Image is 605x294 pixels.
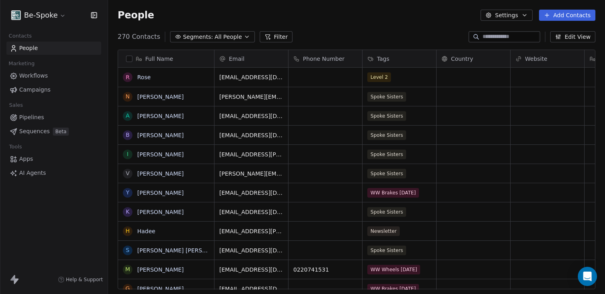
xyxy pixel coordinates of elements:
span: Campaigns [19,86,50,94]
a: Apps [6,152,101,166]
span: Apps [19,155,33,163]
div: A [126,112,130,120]
button: Be-Spoke [10,8,68,22]
button: Add Contacts [539,10,595,21]
a: [PERSON_NAME] [137,190,184,196]
span: Workflows [19,72,48,80]
div: H [126,227,130,235]
span: Spoke Sisters [367,169,406,178]
div: N [126,92,130,101]
span: Marketing [5,58,38,70]
a: Campaigns [6,83,101,96]
span: WW Brakes [DATE] [367,284,419,294]
a: Workflows [6,69,101,82]
span: Spoke Sisters [367,130,406,140]
span: [PERSON_NAME][EMAIL_ADDRESS][PERSON_NAME][DOMAIN_NAME] [219,93,283,101]
div: R [126,73,130,82]
span: [EMAIL_ADDRESS][DOMAIN_NAME] [219,246,283,254]
div: S [126,246,130,254]
span: Pipelines [19,113,44,122]
div: Open Intercom Messenger [578,267,597,286]
a: SequencesBeta [6,125,101,138]
div: Country [437,50,510,67]
span: Newsletter [367,226,400,236]
span: [EMAIL_ADDRESS][DOMAIN_NAME] [219,208,283,216]
span: Segments: [183,33,213,41]
div: Full Name [118,50,214,67]
span: Tags [377,55,389,63]
span: Sequences [19,127,50,136]
span: Spoke Sisters [367,246,406,255]
span: Beta [53,128,69,136]
span: 0220741531 [293,266,357,274]
a: Hadee [137,228,155,234]
a: AI Agents [6,166,101,180]
div: I [127,150,128,158]
span: Website [525,55,547,63]
span: Phone Number [303,55,345,63]
div: V [126,169,130,178]
span: Help & Support [66,276,103,283]
span: [PERSON_NAME][EMAIL_ADDRESS][DOMAIN_NAME] [219,170,283,178]
span: Spoke Sisters [367,111,406,121]
div: Website [511,50,584,67]
span: People [19,44,38,52]
div: grid [118,68,214,290]
span: [EMAIL_ADDRESS][DOMAIN_NAME] [219,285,283,293]
span: WW Brakes [DATE] [367,188,419,198]
span: Spoke Sisters [367,207,406,217]
span: [EMAIL_ADDRESS][DOMAIN_NAME] [219,266,283,274]
img: Facebook%20profile%20picture.png [11,10,21,20]
a: [PERSON_NAME] [137,113,184,119]
div: Phone Number [288,50,362,67]
div: M [125,265,130,274]
a: [PERSON_NAME] [137,286,184,292]
span: Sales [6,99,26,111]
span: [EMAIL_ADDRESS][DOMAIN_NAME] [219,189,283,197]
span: [EMAIL_ADDRESS][DOMAIN_NAME] [219,131,283,139]
span: WW Wheels [DATE] [367,265,420,274]
span: Full Name [145,55,173,63]
span: Spoke Sisters [367,150,406,159]
a: [PERSON_NAME] [137,132,184,138]
span: 270 Contacts [118,32,160,42]
a: [PERSON_NAME] [137,170,184,177]
a: [PERSON_NAME] [137,151,184,158]
span: Email [229,55,244,63]
button: Filter [260,31,293,42]
div: B [126,131,130,139]
button: Settings [481,10,532,21]
span: Be-Spoke [24,10,58,20]
a: Rose [137,74,151,80]
div: Email [214,50,288,67]
a: Pipelines [6,111,101,124]
span: [EMAIL_ADDRESS][DOMAIN_NAME] [219,112,283,120]
button: Edit View [550,31,595,42]
span: [EMAIL_ADDRESS][PERSON_NAME][DOMAIN_NAME] [219,150,283,158]
a: [PERSON_NAME] [137,266,184,273]
span: [EMAIL_ADDRESS][DOMAIN_NAME] [219,73,283,81]
span: Level 2 [367,72,391,82]
a: People [6,42,101,55]
a: Help & Support [58,276,103,283]
span: All People [214,33,242,41]
a: [PERSON_NAME] [137,94,184,100]
div: Y [126,188,130,197]
span: Contacts [5,30,35,42]
a: [PERSON_NAME] [137,209,184,215]
span: AI Agents [19,169,46,177]
span: Country [451,55,473,63]
span: People [118,9,154,21]
div: G [126,284,130,293]
div: K [126,208,129,216]
span: Spoke Sisters [367,92,406,102]
span: Tools [6,141,25,153]
span: [EMAIL_ADDRESS][PERSON_NAME][DOMAIN_NAME] [219,227,283,235]
div: Tags [363,50,436,67]
a: [PERSON_NAME] [PERSON_NAME] [137,247,232,254]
